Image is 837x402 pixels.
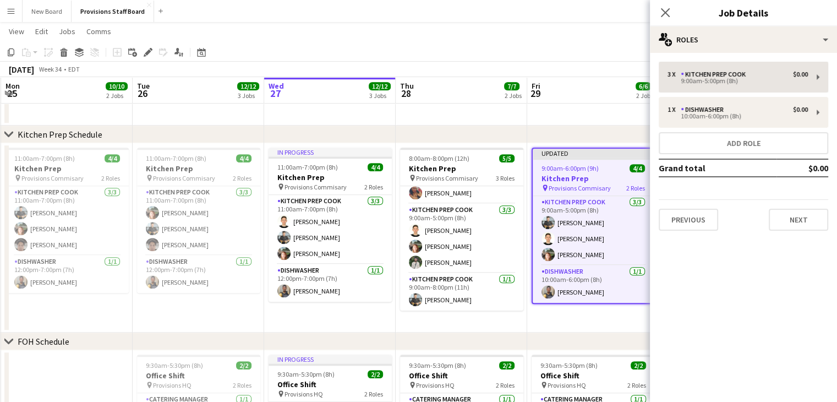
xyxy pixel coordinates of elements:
[650,26,837,53] div: Roles
[549,184,611,192] span: Provisions Commisary
[4,87,20,100] span: 25
[668,113,808,119] div: 10:00am-6:00pm (8h)
[369,82,391,90] span: 12/12
[409,361,466,370] span: 9:30am-5:30pm (8h)
[659,159,776,177] td: Grand total
[82,24,116,39] a: Comms
[681,70,750,78] div: Kitchen Prep Cook
[659,132,828,154] button: Add role
[277,370,335,378] span: 9:30am-5:30pm (8h)
[269,355,392,363] div: In progress
[59,26,75,36] span: Jobs
[369,91,390,100] div: 3 Jobs
[504,82,519,90] span: 7/7
[496,381,515,389] span: 2 Roles
[9,64,34,75] div: [DATE]
[398,87,414,100] span: 28
[18,129,102,140] div: Kitchen Prep Schedule
[533,196,654,265] app-card-role: Kitchen Prep Cook3/39:00am-5:00pm (8h)[PERSON_NAME][PERSON_NAME][PERSON_NAME]
[6,81,20,91] span: Mon
[496,174,515,182] span: 3 Roles
[285,183,347,191] span: Provisions Commisary
[269,81,284,91] span: Wed
[793,106,808,113] div: $0.00
[631,361,646,370] span: 2/2
[681,106,728,113] div: Dishwasher
[72,1,154,22] button: Provisions Staff Board
[400,148,523,311] div: 8:00am-8:00pm (12h)5/5Kitchen Prep Provisions Commisary3 RolesDishwasher1/18:00am-4:00pm (8h)[PER...
[659,209,718,231] button: Previous
[233,381,251,389] span: 2 Roles
[146,361,203,370] span: 9:30am-5:30pm (8h)
[532,148,655,304] app-job-card: Updated9:00am-6:00pm (9h)4/4Kitchen Prep Provisions Commisary2 RolesKitchen Prep Cook3/39:00am-5:...
[269,379,392,389] h3: Office Shift
[14,154,75,162] span: 11:00am-7:00pm (8h)
[499,361,515,370] span: 2/2
[499,154,515,162] span: 5/5
[400,204,523,273] app-card-role: Kitchen Prep Cook3/39:00am-5:00pm (8h)[PERSON_NAME][PERSON_NAME][PERSON_NAME]
[277,163,338,171] span: 11:00am-7:00pm (8h)
[400,371,523,381] h3: Office Shift
[236,154,251,162] span: 4/4
[793,70,808,78] div: $0.00
[267,87,284,100] span: 27
[626,184,645,192] span: 2 Roles
[630,164,645,172] span: 4/4
[137,186,260,256] app-card-role: Kitchen Prep Cook3/311:00am-7:00pm (8h)[PERSON_NAME][PERSON_NAME][PERSON_NAME]
[532,371,655,381] h3: Office Shift
[31,24,52,39] a: Edit
[400,164,523,173] h3: Kitchen Prep
[4,24,29,39] a: View
[532,81,540,91] span: Fri
[416,381,455,389] span: Provisions HQ
[86,26,111,36] span: Comms
[233,174,251,182] span: 2 Roles
[68,65,80,73] div: EDT
[36,65,64,73] span: Week 34
[368,163,383,171] span: 4/4
[409,154,469,162] span: 8:00am-8:00pm (12h)
[636,91,653,100] div: 2 Jobs
[285,390,323,398] span: Provisions HQ
[106,82,128,90] span: 10/10
[236,361,251,370] span: 2/2
[101,174,120,182] span: 2 Roles
[533,149,654,157] div: Updated
[668,78,808,84] div: 9:00am-5:00pm (8h)
[364,390,383,398] span: 2 Roles
[533,173,654,183] h3: Kitchen Prep
[54,24,80,39] a: Jobs
[105,154,120,162] span: 4/4
[269,264,392,302] app-card-role: Dishwasher1/112:00pm-7:00pm (7h)[PERSON_NAME]
[135,87,150,100] span: 26
[540,361,598,370] span: 9:30am-5:30pm (8h)
[9,26,24,36] span: View
[368,370,383,378] span: 2/2
[505,91,522,100] div: 2 Jobs
[6,148,129,293] app-job-card: 11:00am-7:00pm (8h)4/4Kitchen Prep Provisions Commisary2 RolesKitchen Prep Cook3/311:00am-7:00pm ...
[6,186,129,256] app-card-role: Kitchen Prep Cook3/311:00am-7:00pm (8h)[PERSON_NAME][PERSON_NAME][PERSON_NAME]
[269,172,392,182] h3: Kitchen Prep
[668,106,681,113] div: 1 x
[153,174,215,182] span: Provisions Commisary
[6,256,129,293] app-card-role: Dishwasher1/112:00pm-7:00pm (7h)[PERSON_NAME]
[400,273,523,311] app-card-role: Kitchen Prep Cook1/19:00am-8:00pm (11h)[PERSON_NAME]
[269,148,392,302] app-job-card: In progress11:00am-7:00pm (8h)4/4Kitchen Prep Provisions Commisary2 RolesKitchen Prep Cook3/311:0...
[106,91,127,100] div: 2 Jobs
[776,159,828,177] td: $0.00
[237,82,259,90] span: 12/12
[269,148,392,156] div: In progress
[416,174,478,182] span: Provisions Commisary
[146,154,206,162] span: 11:00am-7:00pm (8h)
[23,1,72,22] button: New Board
[137,164,260,173] h3: Kitchen Prep
[400,81,414,91] span: Thu
[137,148,260,293] app-job-card: 11:00am-7:00pm (8h)4/4Kitchen Prep Provisions Commisary2 RolesKitchen Prep Cook3/311:00am-7:00pm ...
[548,381,586,389] span: Provisions HQ
[364,183,383,191] span: 2 Roles
[137,256,260,293] app-card-role: Dishwasher1/112:00pm-7:00pm (7h)[PERSON_NAME]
